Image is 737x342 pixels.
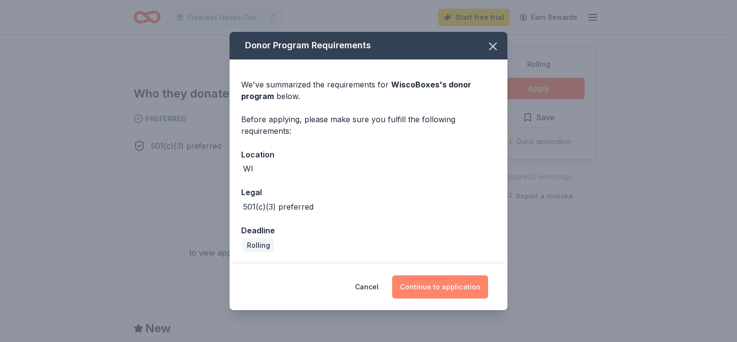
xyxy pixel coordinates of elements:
div: Deadline [241,224,496,237]
div: WI [243,163,253,174]
div: Before applying, please make sure you fulfill the following requirements: [241,114,496,137]
div: Rolling [243,239,274,252]
div: We've summarized the requirements for below. [241,79,496,102]
button: Cancel [355,275,379,299]
div: Legal [241,186,496,199]
button: Continue to application [392,275,488,299]
div: Location [241,148,496,161]
div: Donor Program Requirements [230,32,507,59]
div: 501(c)(3) preferred [243,201,314,213]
